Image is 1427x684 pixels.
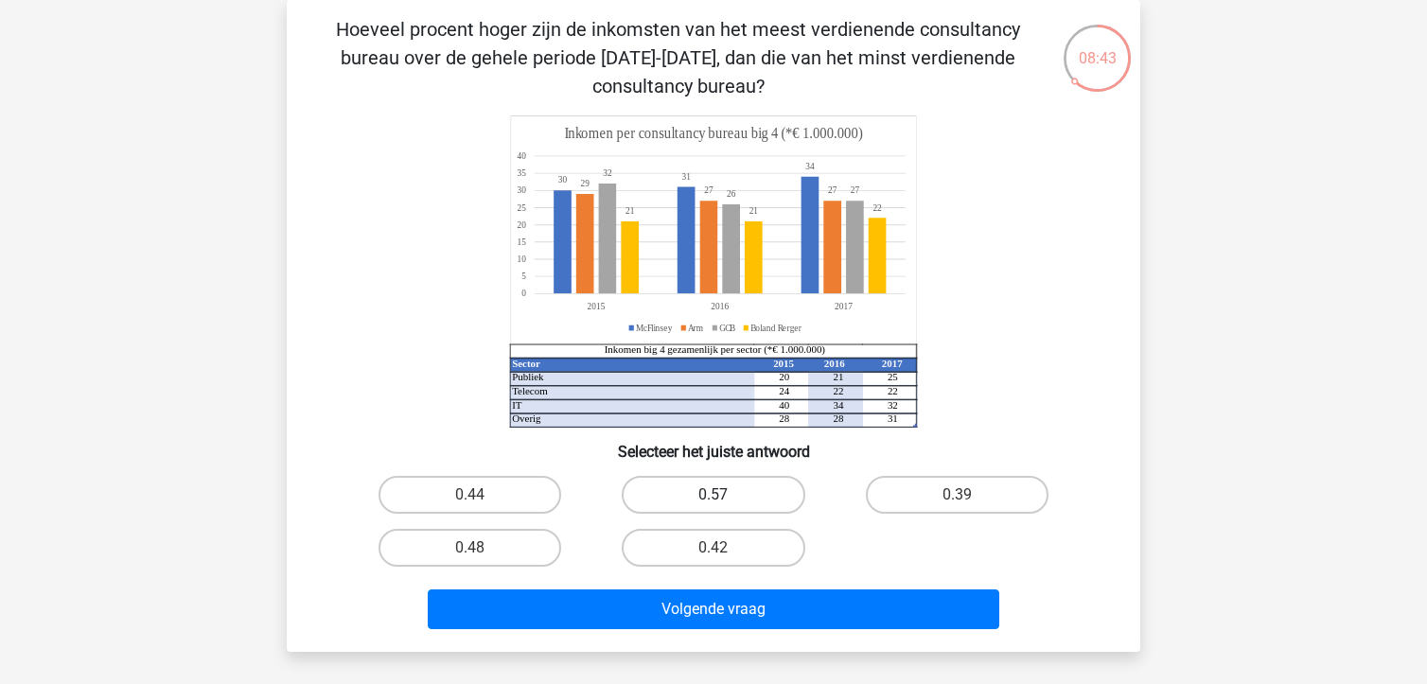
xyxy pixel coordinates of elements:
tspan: 28 [834,412,844,424]
tspan: 2015 [773,358,794,369]
tspan: 40 [517,150,526,162]
label: 0.39 [866,476,1048,514]
tspan: McFlinsey [636,322,673,333]
tspan: 2016 [824,358,845,369]
tspan: GCB [719,322,736,333]
tspan: 2121 [625,205,758,217]
tspan: 28 [779,412,789,424]
tspan: 35 [517,167,526,179]
tspan: 26 [727,188,736,200]
tspan: 20 [517,219,526,230]
tspan: Publiek [512,371,544,382]
label: 0.57 [622,476,804,514]
p: Hoeveel procent hoger zijn de inkomsten van het meest verdienende consultancy bureau over de gehe... [317,15,1039,100]
tspan: Arm [688,322,703,333]
tspan: 2727 [704,184,837,196]
tspan: Telecom [512,385,548,396]
button: Volgende vraag [428,589,1000,629]
tspan: 40 [779,399,789,411]
tspan: 31 [681,171,691,183]
tspan: 32 [888,399,898,411]
tspan: 22 [888,385,898,396]
tspan: 25 [888,371,898,382]
tspan: 21 [834,371,844,382]
label: 0.48 [379,529,561,567]
tspan: Inkomen per consultancy bureau big 4 (*€ 1.000.000) [565,125,863,143]
tspan: 27 [851,184,860,196]
label: 0.44 [379,476,561,514]
tspan: 2017 [882,358,903,369]
tspan: 15 [517,237,526,248]
tspan: 25 [517,202,526,213]
h6: Selecteer het juiste antwoord [317,428,1110,461]
label: 0.42 [622,529,804,567]
tspan: 34 [834,399,844,411]
tspan: 20 [779,371,789,382]
tspan: 10 [517,254,526,265]
tspan: 30 [558,174,568,185]
div: 08:43 [1062,23,1133,70]
tspan: 34 [805,161,815,172]
tspan: 0 [521,288,526,299]
tspan: 22 [872,202,881,213]
tspan: 30 [517,184,526,196]
tspan: Inkomen big 4 gezamenlijk per sector (*€ 1.000.000) [605,343,826,356]
tspan: 29 [581,178,590,189]
tspan: Overig [512,412,541,424]
tspan: 31 [888,412,898,424]
tspan: 22 [834,385,844,396]
tspan: Sector [512,358,540,369]
tspan: 24 [779,385,789,396]
tspan: Boland Rerger [750,322,802,333]
tspan: IT [512,399,522,411]
tspan: 201520162017 [588,301,853,312]
tspan: 32 [603,167,612,179]
tspan: 5 [521,271,526,282]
